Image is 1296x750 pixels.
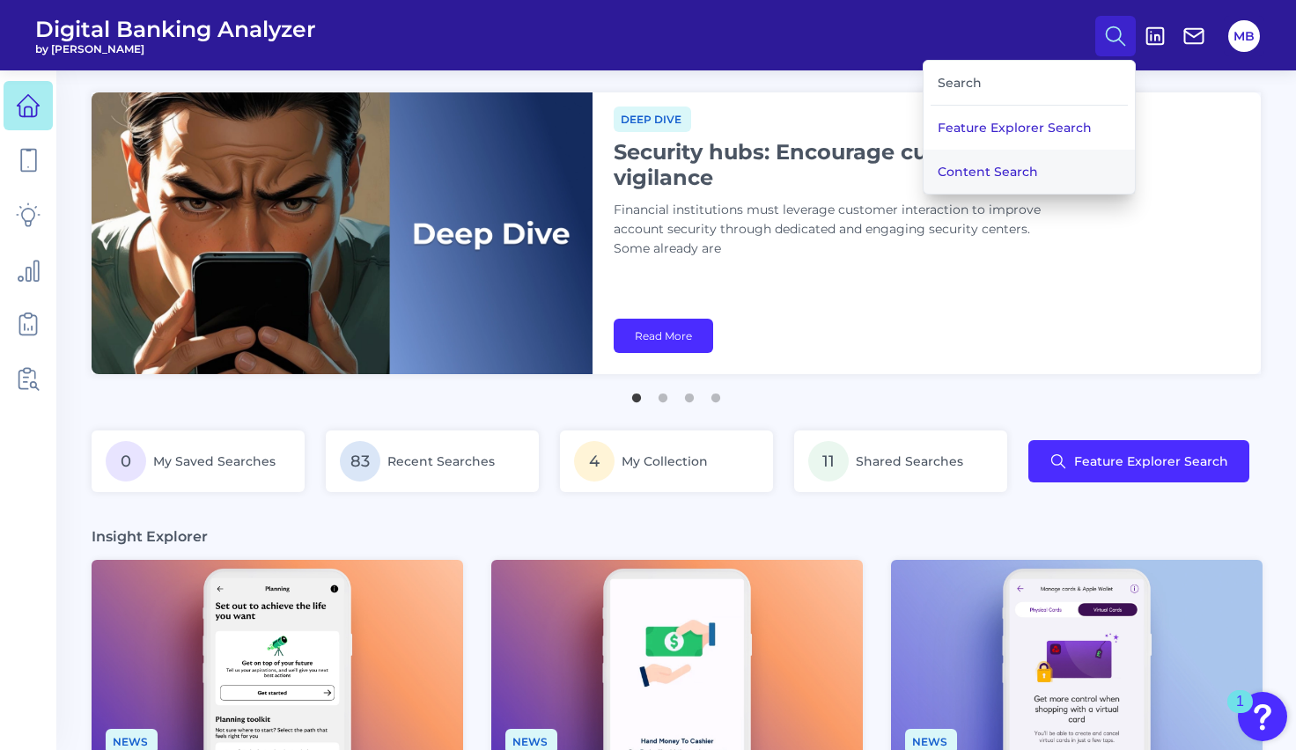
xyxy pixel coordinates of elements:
[794,430,1007,492] a: 11Shared Searches
[1236,702,1244,724] div: 1
[856,453,963,469] span: Shared Searches
[924,106,1135,150] button: Feature Explorer Search
[905,732,957,749] a: News
[92,92,593,374] img: bannerImg
[574,441,615,482] span: 4
[654,385,672,402] button: 2
[614,139,1054,190] h1: Security hubs: Encourage customer vigilance
[924,150,1135,194] button: Content Search
[614,319,713,353] a: Read More
[707,385,725,402] button: 4
[808,441,849,482] span: 11
[153,453,276,469] span: My Saved Searches
[560,430,773,492] a: 4My Collection
[1228,20,1260,52] button: MB
[92,430,305,492] a: 0My Saved Searches
[614,107,691,132] span: Deep dive
[1238,692,1287,741] button: Open Resource Center, 1 new notification
[106,441,146,482] span: 0
[614,201,1054,259] p: Financial institutions must leverage customer interaction to improve account security through ded...
[387,453,495,469] span: Recent Searches
[340,441,380,482] span: 83
[35,42,316,55] span: by [PERSON_NAME]
[505,732,557,749] a: News
[622,453,708,469] span: My Collection
[628,385,645,402] button: 1
[106,732,158,749] a: News
[1074,454,1228,468] span: Feature Explorer Search
[1028,440,1249,482] button: Feature Explorer Search
[614,110,691,127] a: Deep dive
[92,527,208,546] h3: Insight Explorer
[35,16,316,42] span: Digital Banking Analyzer
[681,385,698,402] button: 3
[326,430,539,492] a: 83Recent Searches
[931,61,1128,106] div: Search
